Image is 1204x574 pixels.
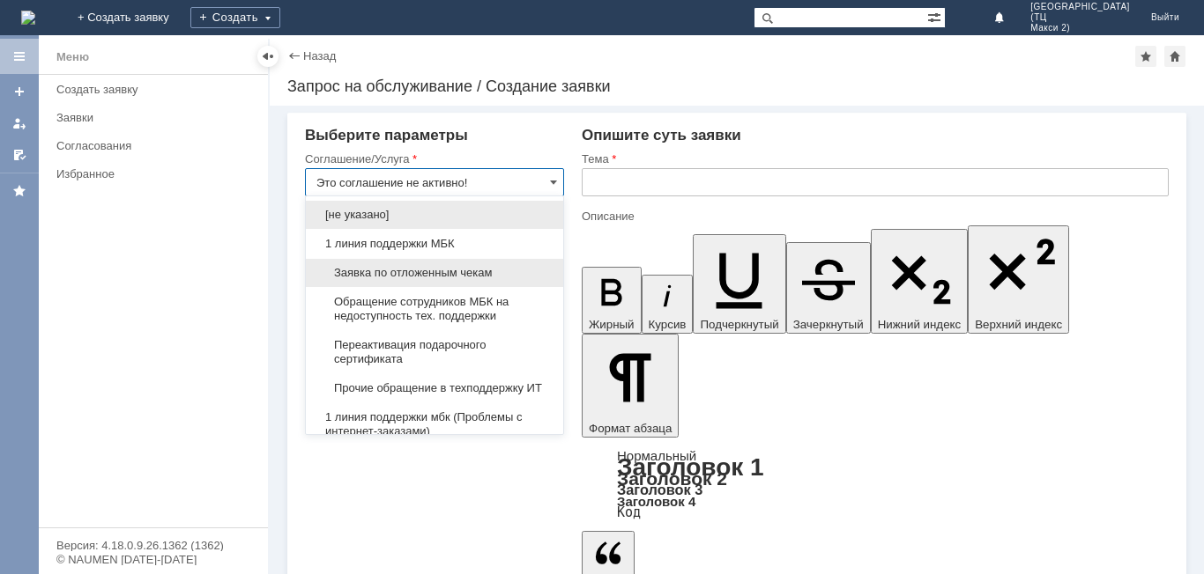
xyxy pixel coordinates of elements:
[786,242,871,334] button: Зачеркнутый
[316,410,553,438] span: 1 линия поддержки мбк (Проблемы с интернет-заказами)
[617,448,696,463] a: Нормальный
[305,127,468,143] span: Выберите параметры
[56,554,250,565] div: © NAUMEN [DATE]-[DATE]
[617,468,727,489] a: Заголовок 2
[582,127,741,143] span: Опишите суть заявки
[49,76,264,103] a: Создать заявку
[793,318,864,331] span: Зачеркнутый
[49,104,264,131] a: Заявки
[316,237,553,251] span: 1 линия поддержки МБК
[21,11,35,25] img: logo
[56,139,257,152] div: Согласования
[49,132,264,159] a: Согласования
[878,318,962,331] span: Нижний индекс
[968,225,1069,334] button: Верхний индекс
[316,295,553,323] span: Обращение сотрудников МБК на недоступность тех. поддержки
[617,494,695,509] a: Заголовок 4
[589,318,635,331] span: Жирный
[56,47,89,68] div: Меню
[56,83,257,96] div: Создать заявку
[1030,12,1130,23] span: (ТЦ
[305,153,561,165] div: Соглашение/Услуга
[589,422,672,435] span: Формат абзаца
[871,229,969,334] button: Нижний индекс
[303,49,336,63] a: Назад
[649,318,687,331] span: Курсив
[617,453,764,481] a: Заголовок 1
[617,482,702,497] a: Заголовок 3
[582,334,679,438] button: Формат абзаца
[642,275,694,334] button: Курсив
[700,318,778,331] span: Подчеркнутый
[693,234,785,334] button: Подчеркнутый
[56,111,257,124] div: Заявки
[5,77,33,106] a: Создать заявку
[582,267,642,334] button: Жирный
[287,77,1186,95] div: Запрос на обслуживание / Создание заявки
[617,504,641,520] a: Код
[257,46,279,67] div: Скрыть меню
[5,109,33,137] a: Мои заявки
[927,8,945,25] span: Расширенный поиск
[316,208,553,222] span: [не указано]
[56,540,250,551] div: Версия: 4.18.0.9.26.1362 (1362)
[316,266,553,280] span: Заявка по отложенным чекам
[316,338,553,366] span: Переактивация подарочного сертификата
[975,318,1062,331] span: Верхний индекс
[1135,46,1156,67] div: Добавить в избранное
[21,11,35,25] a: Перейти на домашнюю страницу
[1164,46,1185,67] div: Сделать домашней страницей
[5,141,33,169] a: Мои согласования
[582,450,1169,519] div: Формат абзаца
[190,7,280,28] div: Создать
[1030,2,1130,12] span: [GEOGRAPHIC_DATA]
[582,210,1165,222] div: Описание
[582,153,1165,165] div: Тема
[316,381,553,395] span: Прочие обращение в техподдержку ИТ
[56,167,238,180] div: Избранное
[1030,23,1130,33] span: Макси 2)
